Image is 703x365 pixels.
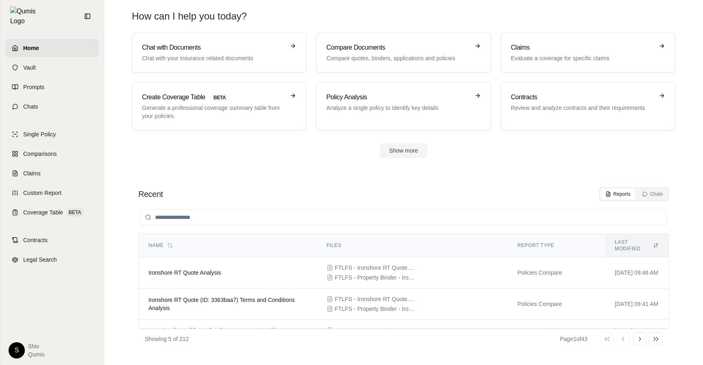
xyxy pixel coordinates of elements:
[5,98,99,116] a: Chats
[23,150,57,158] span: Comparisons
[23,103,38,111] span: Chats
[148,327,279,334] span: Travelers 2025-2026 Policy Coverage Checklist
[5,125,99,143] a: Single Policy
[326,43,469,52] h3: Compare Documents
[511,43,654,52] h3: Claims
[600,188,635,200] button: Reports
[5,164,99,182] a: Claims
[316,82,491,130] a: Policy AnalysisAnalyze a single policy to identify key details
[605,289,668,320] td: [DATE] 09:41 AM
[23,63,36,72] span: Vault
[142,104,285,120] p: Generate a professional coverage summary table from your policies.
[132,33,306,72] a: Chat with DocumentsChat with your insurance related documents
[132,10,247,23] h1: How can I help you today?
[145,335,189,343] p: Showing 5 of 212
[605,191,631,197] div: Reports
[23,44,39,52] span: Home
[326,54,469,62] p: Compare quotes, binders, applications and policies
[5,78,99,96] a: Prompts
[637,188,668,200] button: Chats
[560,335,587,343] div: Page 1 of 43
[317,234,508,257] th: Files
[5,203,99,221] a: Coverage TableBETA
[23,208,63,216] span: Coverage Table
[148,242,307,249] div: Name
[501,82,675,130] a: ContractsReview and analyze contracts and their requirements
[5,251,99,269] a: Legal Search
[511,54,654,62] p: Evaluate a coverage for specific claims
[508,234,605,257] th: Report Type
[5,184,99,202] a: Custom Report
[9,342,25,358] div: S
[615,239,659,252] div: Last modified
[511,104,654,112] p: Review and analyze contracts and their requirements
[209,93,231,102] span: BETA
[142,43,285,52] h3: Chat with Documents
[605,320,668,341] td: [DATE] 04:23 PM
[316,33,491,72] a: Compare DocumentsCompare quotes, binders, applications and policies
[5,39,99,57] a: Home
[142,54,285,62] p: Chat with your insurance related documents
[148,297,295,311] span: Ironshore RT Quote (ID: 3363baa7) Terms and Conditions Analysis
[501,33,675,72] a: ClaimsEvaluate a coverage for specific claims
[142,92,285,102] h3: Create Coverage Table
[511,92,654,102] h3: Contracts
[5,231,99,249] a: Contracts
[28,350,44,358] span: Qumis
[642,191,663,197] div: Chats
[335,264,416,272] span: FTLFS - Ironshore RT Quote.pdf
[23,169,41,177] span: Claims
[5,145,99,163] a: Comparisons
[335,273,416,282] span: FTLFS - Property Binder - Ironshore ($2.5M po $25M Primary)-1.pdf
[5,59,99,76] a: Vault
[28,342,44,350] span: Shiv
[148,269,221,276] span: Ironshore RT Quote Analysis
[335,326,416,334] span: 04012025 CA-S Travelers 25-26 Policy.pdf
[605,257,668,289] td: [DATE] 09:46 AM
[66,208,83,216] span: BETA
[380,143,428,158] button: Show more
[326,104,469,112] p: Analyze a single policy to identify key details
[508,320,605,341] td: Coverage Table
[508,257,605,289] td: Policies Compare
[23,256,57,264] span: Legal Search
[81,10,94,23] button: Collapse sidebar
[138,188,163,200] h2: Recent
[23,83,44,91] span: Prompts
[335,305,416,313] span: FTLFS - Property Binder - Ironshore ($2.5M po $25M Primary)-1.pdf
[23,189,61,197] span: Custom Report
[326,92,469,102] h3: Policy Analysis
[23,236,48,244] span: Contracts
[132,82,306,130] a: Create Coverage TableBETAGenerate a professional coverage summary table from your policies.
[335,295,416,303] span: FTLFS - Ironshore RT Quote.pdf
[508,289,605,320] td: Policies Compare
[23,130,56,138] span: Single Policy
[10,7,41,26] img: Qumis Logo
